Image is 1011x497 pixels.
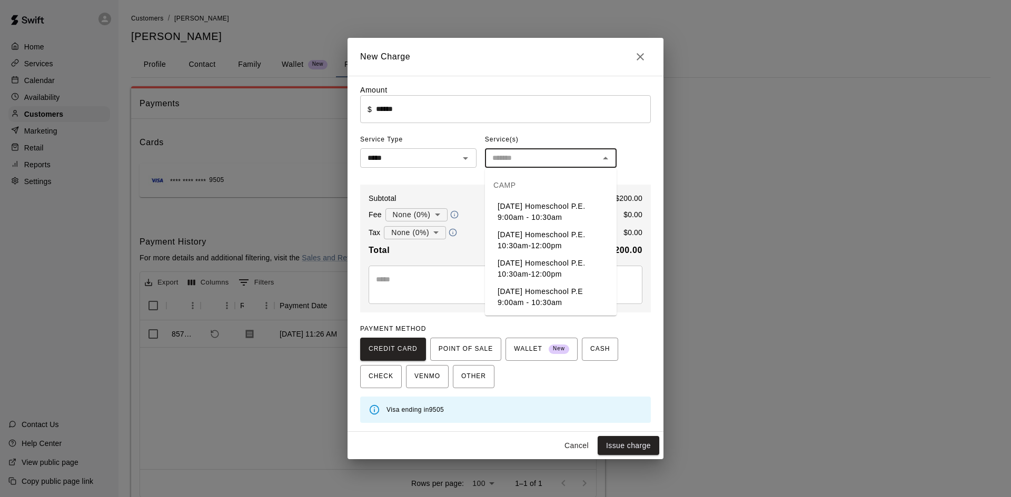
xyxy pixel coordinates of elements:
span: Service Type [360,131,477,148]
p: $ 0.00 [623,209,642,220]
span: CREDIT CARD [369,341,418,358]
button: CHECK [360,365,402,388]
li: [DATE] Homeschool P.E 9:00am - 10:30am [485,283,617,311]
span: Service(s) [485,131,519,148]
b: $ 200.00 [610,246,642,255]
li: [DATE] Homeschool P.E. 10:30am-12:00pm [485,255,617,283]
span: VENMO [414,368,440,385]
p: Tax [369,227,380,238]
span: OTHER [461,368,486,385]
p: Subtotal [369,193,397,204]
span: CHECK [369,368,393,385]
span: POINT OF SALE [439,341,493,358]
div: None (0%) [384,223,446,242]
p: $ 200.00 [615,193,642,204]
h2: New Charge [348,38,663,76]
b: Total [369,246,390,255]
button: Issue charge [598,436,659,455]
button: POINT OF SALE [430,338,501,361]
p: $ [368,104,372,115]
button: WALLET New [506,338,578,361]
button: Close [598,151,613,166]
li: [DATE] Homeschool P.E. 10:30am-12:00pm [485,226,617,255]
li: [DATE] Homeschool P.E. 9:00am - 10:30am [485,198,617,226]
p: $ 0.00 [623,227,642,238]
span: New [549,342,569,356]
button: Close [630,46,651,67]
span: WALLET [514,341,569,358]
div: CAMP [485,173,617,198]
button: CASH [582,338,618,361]
div: None (0%) [385,205,448,225]
span: Visa ending in 9505 [386,406,444,413]
p: Fee [369,209,382,220]
span: CASH [590,341,610,358]
label: Amount [360,86,388,94]
span: PAYMENT METHOD [360,325,426,332]
button: Open [458,151,473,166]
button: Cancel [560,436,593,455]
button: CREDIT CARD [360,338,426,361]
button: VENMO [406,365,449,388]
button: OTHER [453,365,494,388]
